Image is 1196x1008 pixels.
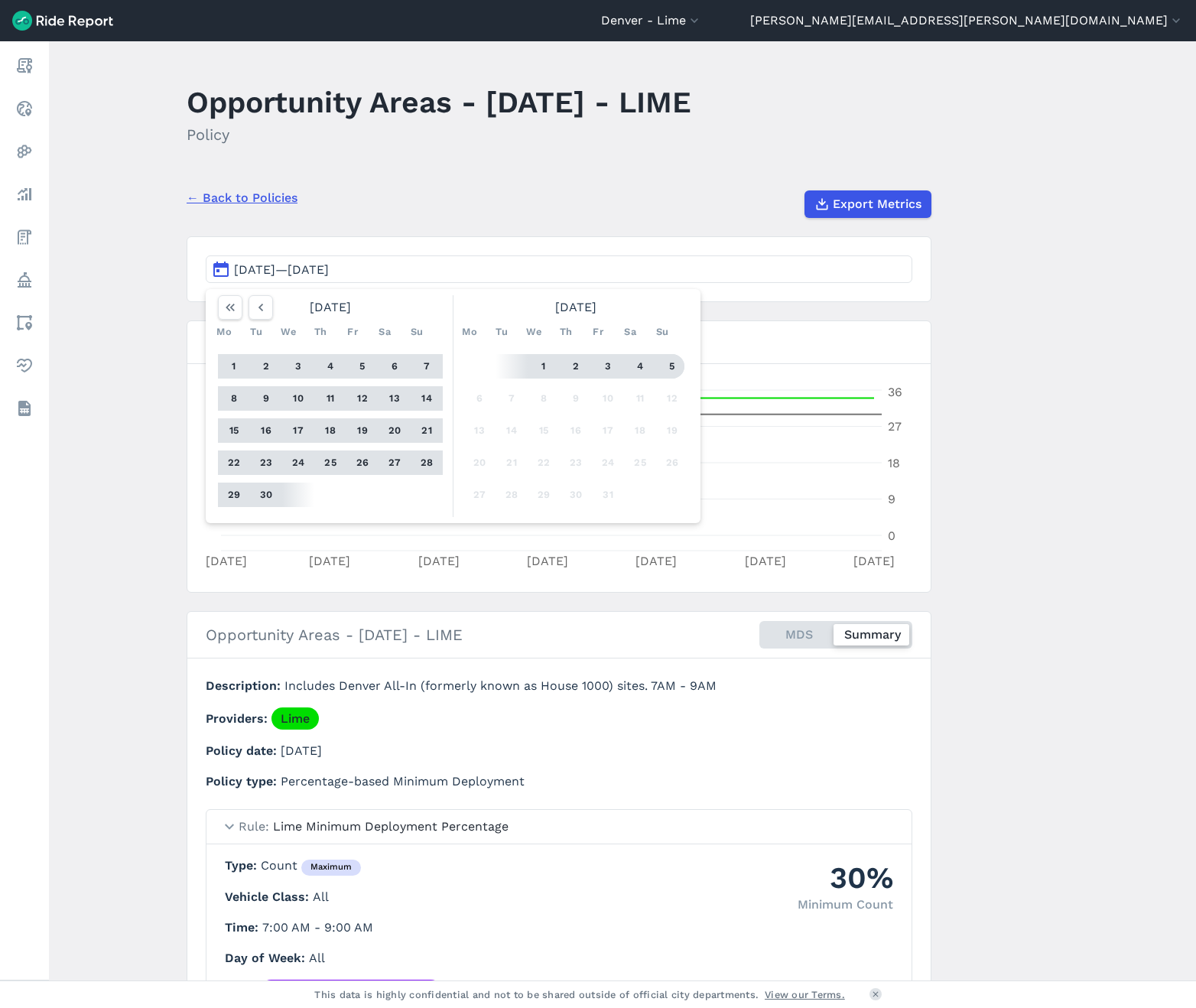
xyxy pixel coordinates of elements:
[206,743,281,758] span: Policy date
[618,320,642,344] div: Sa
[350,418,375,443] button: 19
[206,774,281,789] span: Policy type
[11,223,38,251] a: Fees
[414,418,439,443] button: 21
[531,386,556,411] button: 8
[467,386,492,411] button: 6
[234,262,329,277] span: [DATE]—[DATE]
[350,450,375,475] button: 26
[350,354,375,379] button: 5
[222,354,246,379] button: 1
[467,450,492,475] button: 20
[405,320,429,344] div: Su
[833,195,921,213] span: Export Metrics
[11,266,38,294] a: Policy
[206,678,284,693] span: Description
[281,774,525,789] span: Percentage-based Minimum Deployment
[318,418,343,443] button: 18
[308,320,333,344] div: Th
[601,11,702,30] button: Denver - Lime
[531,354,556,379] button: 1
[596,418,620,443] button: 17
[11,352,38,379] a: Health
[457,320,482,344] div: Mo
[564,483,588,507] button: 30
[318,450,343,475] button: 25
[414,354,439,379] button: 7
[260,980,442,1002] a: Opportunity Areas ([DATE])
[554,320,578,344] div: Th
[206,623,463,646] h2: Opportunity Areas - [DATE] - LIME
[212,320,236,344] div: Mo
[372,320,397,344] div: Sa
[650,320,674,344] div: Su
[206,554,247,568] tspan: [DATE]
[853,554,895,568] tspan: [DATE]
[261,858,361,873] span: Count
[309,554,350,568] tspan: [DATE]
[262,920,373,935] span: 7:00 AM - 9:00 AM
[418,554,460,568] tspan: [DATE]
[499,483,524,507] button: 28
[222,483,246,507] button: 29
[522,320,546,344] div: We
[206,255,912,283] button: [DATE]—[DATE]
[222,418,246,443] button: 15
[187,189,297,207] a: ← Back to Policies
[489,320,514,344] div: Tu
[564,418,588,443] button: 16
[187,123,691,146] h2: Policy
[276,320,301,344] div: We
[239,819,273,834] span: Rule
[309,951,325,965] span: All
[271,707,319,730] a: Lime
[11,52,38,80] a: Report
[225,858,261,873] span: Type
[596,450,620,475] button: 24
[628,354,652,379] button: 4
[244,320,268,344] div: Tu
[350,386,375,411] button: 12
[382,354,407,379] button: 6
[382,386,407,411] button: 13
[499,386,524,411] button: 7
[527,554,568,568] tspan: [DATE]
[660,418,684,443] button: 19
[635,554,677,568] tspan: [DATE]
[531,483,556,507] button: 29
[564,386,588,411] button: 9
[765,987,845,1002] a: View our Terms.
[798,857,893,899] div: 30%
[301,860,361,876] div: maximum
[11,309,38,337] a: Areas
[596,386,620,411] button: 10
[12,11,113,31] img: Ride Report
[660,354,684,379] button: 5
[222,386,246,411] button: 8
[382,450,407,475] button: 27
[586,320,610,344] div: Fr
[254,483,278,507] button: 30
[11,180,38,208] a: Analyze
[286,386,310,411] button: 10
[414,450,439,475] button: 28
[254,354,278,379] button: 2
[212,295,449,320] div: [DATE]
[11,95,38,122] a: Realtime
[286,418,310,443] button: 17
[254,418,278,443] button: 16
[222,450,246,475] button: 22
[804,190,931,218] button: Export Metrics
[628,386,652,411] button: 11
[457,295,694,320] div: [DATE]
[888,456,900,470] tspan: 18
[318,354,343,379] button: 4
[531,418,556,443] button: 15
[187,321,931,364] h3: Compliance for Opportunity Areas - [DATE] - LIME
[286,354,310,379] button: 3
[531,450,556,475] button: 22
[660,450,684,475] button: 26
[254,450,278,475] button: 23
[596,354,620,379] button: 3
[340,320,365,344] div: Fr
